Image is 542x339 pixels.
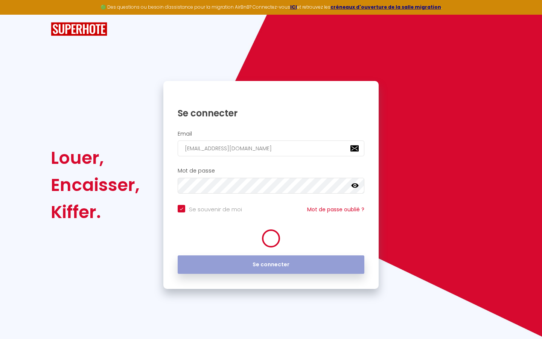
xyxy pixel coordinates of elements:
button: Se connecter [178,255,364,274]
input: Ton Email [178,140,364,156]
a: créneaux d'ouverture de la salle migration [330,4,441,10]
h2: Email [178,131,364,137]
button: Ouvrir le widget de chat LiveChat [6,3,29,26]
a: ICI [290,4,297,10]
div: Kiffer. [51,199,140,226]
img: SuperHote logo [51,22,107,36]
div: Encaisser, [51,171,140,199]
h2: Mot de passe [178,168,364,174]
h1: Se connecter [178,107,364,119]
div: Louer, [51,144,140,171]
a: Mot de passe oublié ? [307,206,364,213]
